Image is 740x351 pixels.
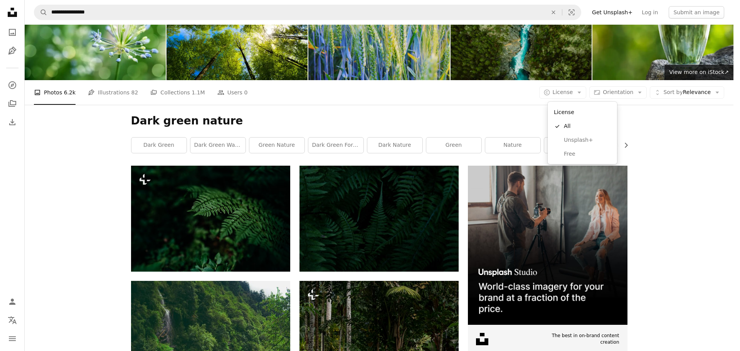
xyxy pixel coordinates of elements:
[551,105,614,119] div: License
[564,150,611,158] span: Free
[589,86,647,99] button: Orientation
[564,123,611,130] span: All
[539,86,587,99] button: License
[553,89,573,95] span: License
[548,102,617,164] div: License
[564,136,611,144] span: Unsplash+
